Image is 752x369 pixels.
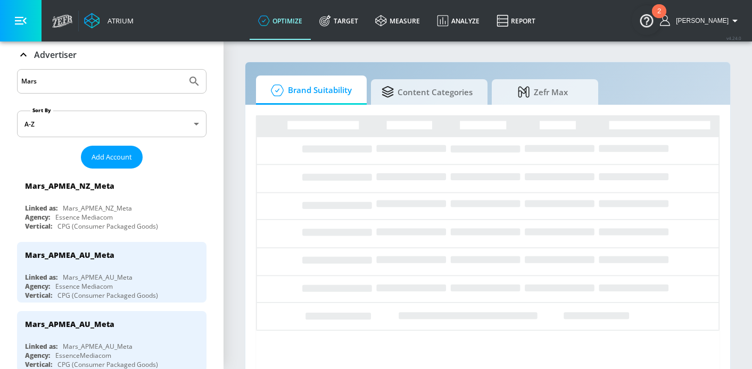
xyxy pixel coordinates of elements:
[25,319,114,329] div: Mars_APMEA_AU_Meta
[25,222,52,231] div: Vertical:
[25,360,52,369] div: Vertical:
[55,351,111,360] div: EssenceMediacom
[57,291,158,300] div: CPG (Consumer Packaged Goods)
[25,250,114,260] div: Mars_APMEA_AU_Meta
[57,360,158,369] div: CPG (Consumer Packaged Goods)
[17,242,206,303] div: Mars_APMEA_AU_MetaLinked as:Mars_APMEA_AU_MetaAgency:Essence MediacomVertical:CPG (Consumer Packa...
[55,282,113,291] div: Essence Mediacom
[25,181,114,191] div: Mars_APMEA_NZ_Meta
[17,173,206,233] div: Mars_APMEA_NZ_MetaLinked as:Mars_APMEA_NZ_MetaAgency:Essence MediacomVertical:CPG (Consumer Packa...
[267,78,352,103] span: Brand Suitability
[17,40,206,70] div: Advertiser
[84,13,134,29] a: Atrium
[183,70,206,93] button: Submit Search
[488,2,544,40] a: Report
[81,146,143,169] button: Add Account
[382,79,473,105] span: Content Categories
[672,17,729,24] span: login as: jen.breen@zefr.com
[57,222,158,231] div: CPG (Consumer Packaged Goods)
[660,14,741,27] button: [PERSON_NAME]
[30,107,53,114] label: Sort By
[92,151,132,163] span: Add Account
[502,79,583,105] span: Zefr Max
[25,351,50,360] div: Agency:
[726,35,741,41] span: v 4.24.0
[311,2,367,40] a: Target
[21,74,183,88] input: Search by name
[63,273,133,282] div: Mars_APMEA_AU_Meta
[63,342,133,351] div: Mars_APMEA_AU_Meta
[17,111,206,137] div: A-Z
[103,16,134,26] div: Atrium
[25,213,50,222] div: Agency:
[25,204,57,213] div: Linked as:
[632,5,662,35] button: Open Resource Center, 2 new notifications
[25,291,52,300] div: Vertical:
[55,213,113,222] div: Essence Mediacom
[34,49,77,61] p: Advertiser
[63,204,132,213] div: Mars_APMEA_NZ_Meta
[367,2,428,40] a: measure
[250,2,311,40] a: optimize
[657,11,661,25] div: 2
[25,282,50,291] div: Agency:
[25,273,57,282] div: Linked as:
[25,342,57,351] div: Linked as:
[428,2,488,40] a: Analyze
